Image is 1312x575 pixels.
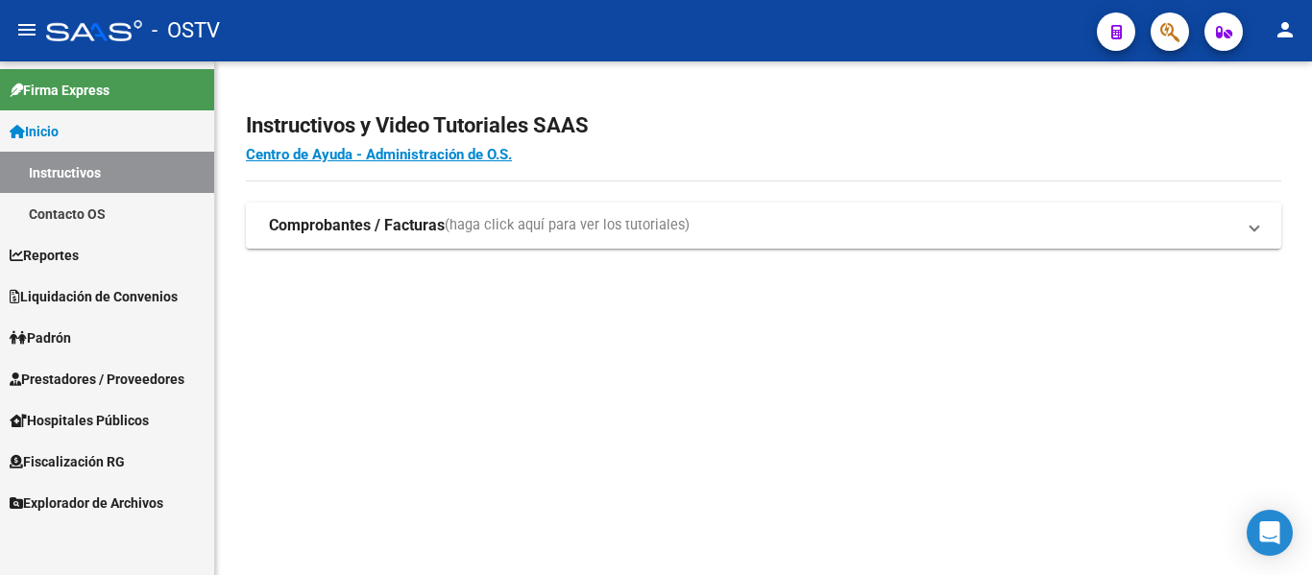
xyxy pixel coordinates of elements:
span: Hospitales Públicos [10,410,149,431]
span: Padrón [10,327,71,348]
strong: Comprobantes / Facturas [269,215,445,236]
mat-icon: menu [15,18,38,41]
mat-icon: person [1274,18,1297,41]
mat-expansion-panel-header: Comprobantes / Facturas(haga click aquí para ver los tutoriales) [246,203,1281,249]
span: Firma Express [10,80,109,101]
span: (haga click aquí para ver los tutoriales) [445,215,690,236]
div: Open Intercom Messenger [1247,510,1293,556]
h2: Instructivos y Video Tutoriales SAAS [246,108,1281,144]
span: Prestadores / Proveedores [10,369,184,390]
span: - OSTV [152,10,220,52]
span: Liquidación de Convenios [10,286,178,307]
span: Fiscalización RG [10,451,125,472]
span: Inicio [10,121,59,142]
span: Reportes [10,245,79,266]
a: Centro de Ayuda - Administración de O.S. [246,146,512,163]
span: Explorador de Archivos [10,492,163,514]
